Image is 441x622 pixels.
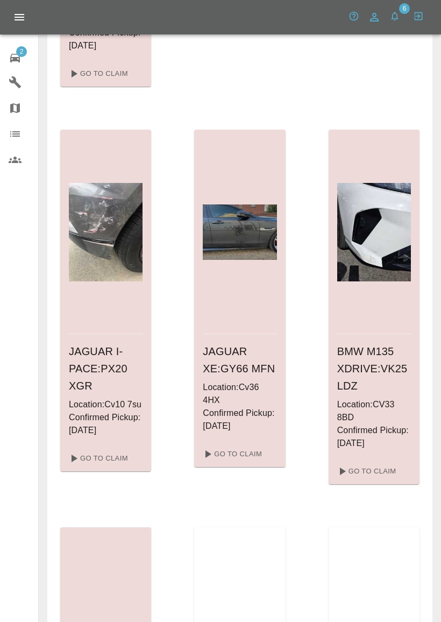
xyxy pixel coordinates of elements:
a: Go To Claim [65,65,131,82]
p: Confirmed Pickup: [DATE] [203,407,276,433]
p: Location: CV33 8BD [337,398,411,424]
p: Location: Cv36 4HX [203,381,276,407]
p: Confirmed Pickup: [DATE] [69,26,143,52]
a: Go To Claim [333,463,399,480]
h6: JAGUAR XE : GY66 MFN [203,343,276,377]
a: Go To Claim [65,450,131,467]
span: 6 [399,3,410,14]
h6: JAGUAR I-PACE : PX20 XGR [69,343,143,394]
a: Go To Claim [198,446,265,463]
p: Location: Cv10 7su [69,398,143,411]
span: 2 [16,46,27,57]
h6: BMW M135 XDRIVE : VK25 LDZ [337,343,411,394]
p: Confirmed Pickup: [DATE] [337,424,411,450]
p: Confirmed Pickup: [DATE] [69,411,143,437]
button: Open drawer [6,4,32,30]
